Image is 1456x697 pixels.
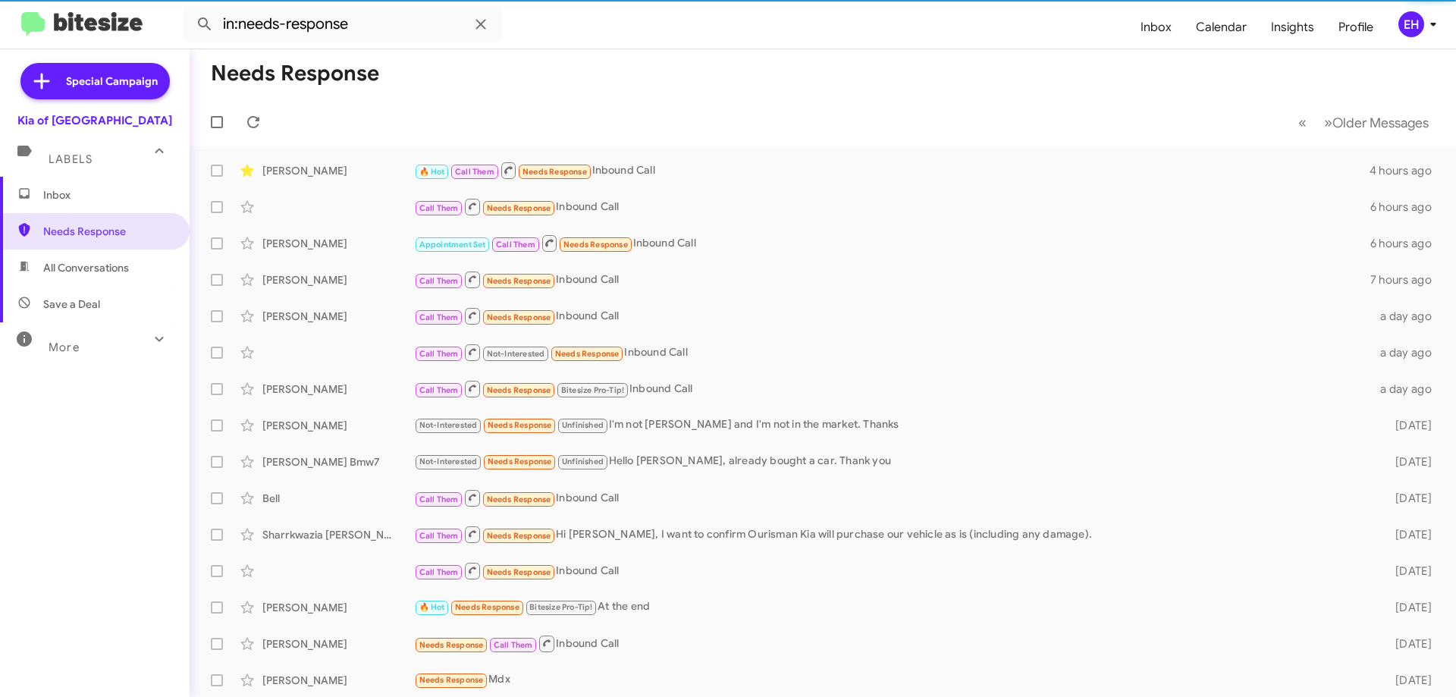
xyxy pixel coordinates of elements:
[487,276,551,286] span: Needs Response
[1371,527,1444,542] div: [DATE]
[419,312,459,322] span: Call Them
[414,598,1371,616] div: At the end
[1370,236,1444,251] div: 6 hours ago
[262,673,414,688] div: [PERSON_NAME]
[419,457,478,466] span: Not-Interested
[1290,107,1438,138] nav: Page navigation example
[419,385,459,395] span: Call Them
[211,61,379,86] h1: Needs Response
[561,385,624,395] span: Bitesize Pro-Tip!
[562,457,604,466] span: Unfinished
[1184,5,1259,49] a: Calendar
[1370,272,1444,287] div: 7 hours ago
[414,671,1371,689] div: Mdx
[419,567,459,577] span: Call Them
[1398,11,1424,37] div: EH
[419,349,459,359] span: Call Them
[1259,5,1326,49] a: Insights
[487,494,551,504] span: Needs Response
[1385,11,1439,37] button: EH
[262,418,414,433] div: [PERSON_NAME]
[1371,418,1444,433] div: [DATE]
[496,240,535,250] span: Call Them
[488,457,552,466] span: Needs Response
[414,488,1371,507] div: Inbound Call
[1371,454,1444,469] div: [DATE]
[419,494,459,504] span: Call Them
[1371,309,1444,324] div: a day ago
[20,63,170,99] a: Special Campaign
[43,297,100,312] span: Save a Deal
[414,453,1371,470] div: Hello [PERSON_NAME], already bought a car. Thank you
[1371,636,1444,651] div: [DATE]
[1326,5,1385,49] a: Profile
[455,167,494,177] span: Call Them
[1371,673,1444,688] div: [DATE]
[414,343,1371,362] div: Inbound Call
[419,602,445,612] span: 🔥 Hot
[1371,564,1444,579] div: [DATE]
[414,197,1370,216] div: Inbound Call
[1332,115,1429,131] span: Older Messages
[414,161,1370,180] div: Inbound Call
[49,152,93,166] span: Labels
[1128,5,1184,49] a: Inbox
[419,276,459,286] span: Call Them
[414,525,1371,544] div: Hi [PERSON_NAME], I want to confirm Ourisman Kia will purchase our vehicle as is (including any d...
[262,600,414,615] div: [PERSON_NAME]
[43,224,172,239] span: Needs Response
[414,416,1371,434] div: I'm not [PERSON_NAME] and I'm not in the market. Thanks
[419,420,478,430] span: Not-Interested
[262,236,414,251] div: [PERSON_NAME]
[419,675,484,685] span: Needs Response
[1371,600,1444,615] div: [DATE]
[43,187,172,203] span: Inbox
[262,527,414,542] div: Sharrkwazia [PERSON_NAME]
[419,167,445,177] span: 🔥 Hot
[262,163,414,178] div: [PERSON_NAME]
[419,531,459,541] span: Call Them
[419,203,459,213] span: Call Them
[414,234,1370,253] div: Inbound Call
[494,640,533,650] span: Call Them
[262,272,414,287] div: [PERSON_NAME]
[262,491,414,506] div: Bell
[419,640,484,650] span: Needs Response
[488,420,552,430] span: Needs Response
[487,312,551,322] span: Needs Response
[487,385,551,395] span: Needs Response
[1371,491,1444,506] div: [DATE]
[563,240,628,250] span: Needs Response
[1298,113,1307,132] span: «
[414,270,1370,289] div: Inbound Call
[184,6,502,42] input: Search
[1315,107,1438,138] button: Next
[414,634,1371,653] div: Inbound Call
[529,602,592,612] span: Bitesize Pro-Tip!
[262,309,414,324] div: [PERSON_NAME]
[487,567,551,577] span: Needs Response
[419,240,486,250] span: Appointment Set
[1324,113,1332,132] span: »
[262,636,414,651] div: [PERSON_NAME]
[262,381,414,397] div: [PERSON_NAME]
[66,74,158,89] span: Special Campaign
[522,167,587,177] span: Needs Response
[487,349,545,359] span: Not-Interested
[1289,107,1316,138] button: Previous
[562,420,604,430] span: Unfinished
[43,260,129,275] span: All Conversations
[414,306,1371,325] div: Inbound Call
[414,379,1371,398] div: Inbound Call
[1370,199,1444,215] div: 6 hours ago
[487,203,551,213] span: Needs Response
[49,341,80,354] span: More
[1370,163,1444,178] div: 4 hours ago
[455,602,519,612] span: Needs Response
[1371,345,1444,360] div: a day ago
[262,454,414,469] div: [PERSON_NAME] Bmw7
